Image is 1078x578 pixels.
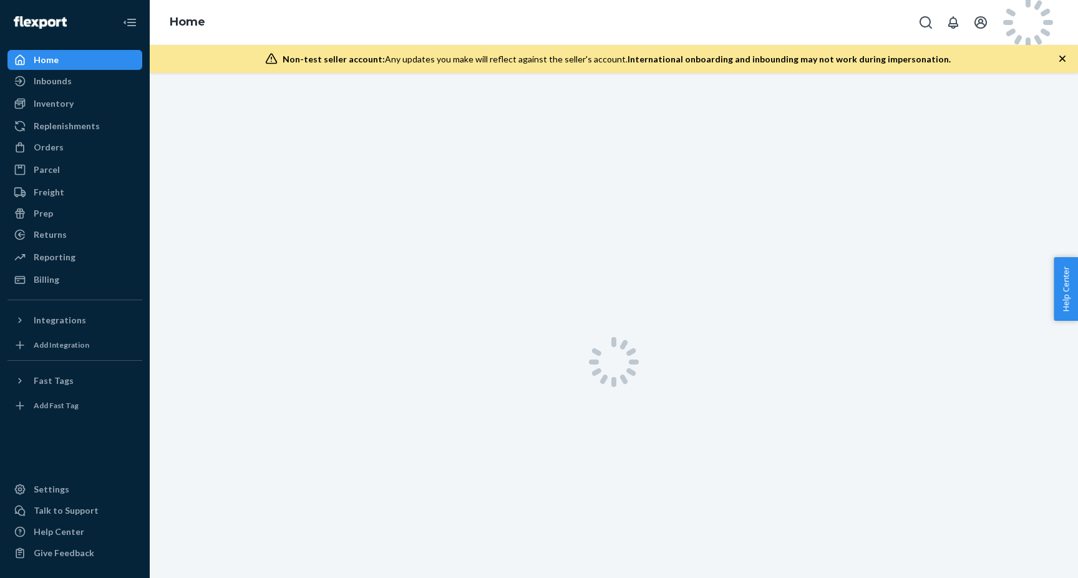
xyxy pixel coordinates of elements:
[34,54,59,66] div: Home
[7,501,142,521] a: Talk to Support
[7,543,142,563] button: Give Feedback
[7,522,142,542] a: Help Center
[7,203,142,223] a: Prep
[34,483,69,496] div: Settings
[14,16,67,29] img: Flexport logo
[7,335,142,355] a: Add Integration
[283,54,385,64] span: Non-test seller account:
[34,314,86,326] div: Integrations
[7,116,142,136] a: Replenishments
[160,4,215,41] ol: breadcrumbs
[34,375,74,387] div: Fast Tags
[34,251,75,263] div: Reporting
[7,50,142,70] a: Home
[34,207,53,220] div: Prep
[7,71,142,91] a: Inbounds
[34,504,99,517] div: Talk to Support
[34,75,72,87] div: Inbounds
[1054,257,1078,321] button: Help Center
[34,141,64,154] div: Orders
[628,54,951,64] span: International onboarding and inbounding may not work during impersonation.
[7,396,142,416] a: Add Fast Tag
[34,340,89,350] div: Add Integration
[7,160,142,180] a: Parcel
[34,120,100,132] div: Replenishments
[7,310,142,330] button: Integrations
[34,97,74,110] div: Inventory
[34,186,64,198] div: Freight
[117,10,142,35] button: Close Navigation
[7,479,142,499] a: Settings
[7,247,142,267] a: Reporting
[7,225,142,245] a: Returns
[170,15,205,29] a: Home
[7,182,142,202] a: Freight
[7,137,142,157] a: Orders
[913,10,938,35] button: Open Search Box
[7,270,142,290] a: Billing
[34,526,84,538] div: Help Center
[7,94,142,114] a: Inventory
[34,547,94,559] div: Give Feedback
[34,400,79,411] div: Add Fast Tag
[7,371,142,391] button: Fast Tags
[34,228,67,241] div: Returns
[941,10,966,35] button: Open notifications
[968,10,993,35] button: Open account menu
[34,273,59,286] div: Billing
[34,164,60,176] div: Parcel
[283,53,951,66] div: Any updates you make will reflect against the seller's account.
